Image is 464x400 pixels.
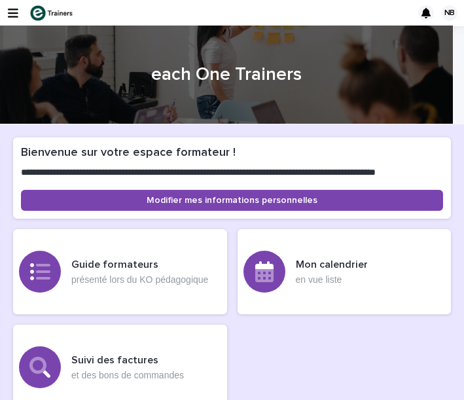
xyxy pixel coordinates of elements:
a: Guide formateursprésenté lors du KO pédagogique [13,229,227,314]
div: NB [442,5,457,21]
span: Modifier mes informations personnelles [147,196,317,205]
p: en vue liste [296,274,368,285]
h1: each One Trainers [13,63,440,87]
h2: Bienvenue sur votre espace formateur ! [21,145,443,161]
a: Modifier mes informations personnelles [21,190,443,211]
a: Mon calendrieren vue liste [238,229,452,314]
img: K0CqGN7SDeD6s4JG8KQk [29,5,76,22]
h3: Mon calendrier [296,258,368,272]
p: et des bons de commandes [71,370,184,381]
h3: Suivi des factures [71,354,184,367]
p: présenté lors du KO pédagogique [71,274,208,285]
h3: Guide formateurs [71,258,208,272]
